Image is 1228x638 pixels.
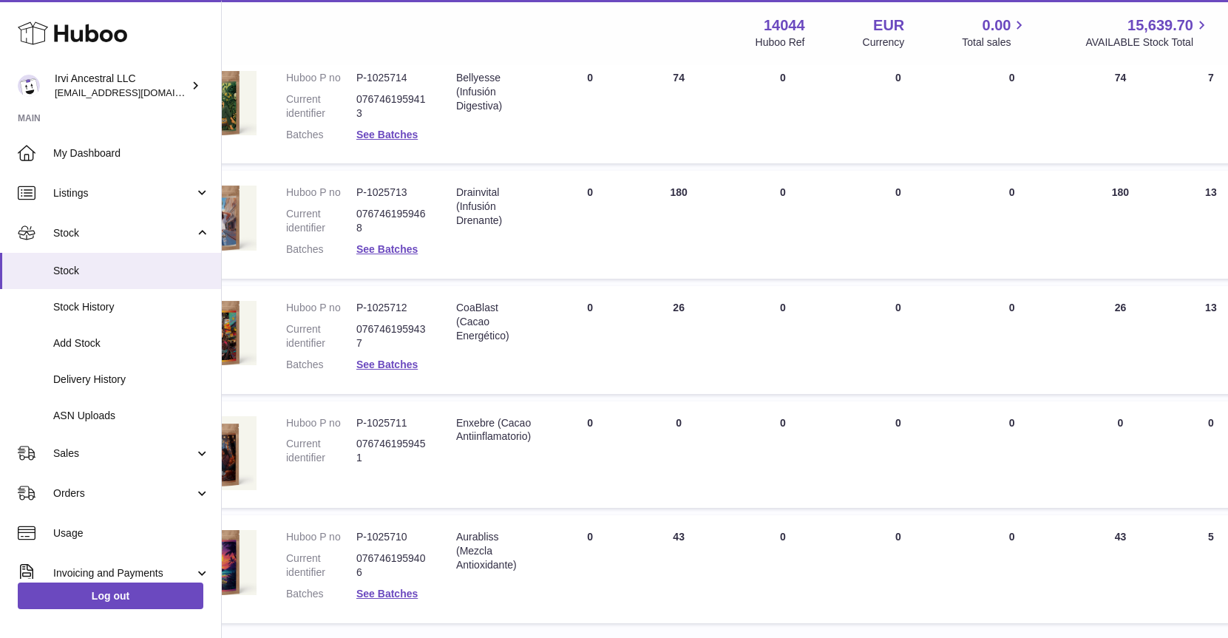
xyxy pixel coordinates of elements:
td: 0 [546,56,634,164]
span: 0 [1009,186,1015,198]
dt: Batches [286,242,356,257]
a: 15,639.70 AVAILABLE Stock Total [1085,16,1210,50]
a: See Batches [356,588,418,600]
span: Sales [53,447,194,461]
td: 0 [634,401,723,509]
td: 0 [723,171,843,279]
dd: 0767461959406 [356,552,427,580]
dt: Huboo P no [286,530,356,544]
td: 0 [723,286,843,394]
span: Stock [53,264,210,278]
div: Huboo Ref [756,35,805,50]
dt: Batches [286,128,356,142]
div: Bellyesse (Infusión Digestiva) [456,71,531,113]
dd: 0767461959468 [356,207,427,235]
td: 0 [546,515,634,623]
td: 0 [843,171,954,279]
div: Aurabliss (Mezcla Antioxidante) [456,530,531,572]
span: Listings [53,186,194,200]
dd: P-1025710 [356,530,427,544]
span: Stock History [53,300,210,314]
div: CoaBlast (Cacao Energético) [456,301,531,343]
span: 15,639.70 [1127,16,1193,35]
span: 0 [1009,531,1015,543]
span: Add Stock [53,336,210,350]
span: Usage [53,526,210,540]
a: See Batches [356,359,418,370]
dt: Batches [286,358,356,372]
img: irviancestral@gmail.com [18,75,40,97]
td: 26 [1071,286,1171,394]
span: My Dashboard [53,146,210,160]
dt: Batches [286,587,356,601]
dt: Huboo P no [286,186,356,200]
dd: P-1025714 [356,71,427,85]
span: Total sales [962,35,1028,50]
td: 74 [634,56,723,164]
td: 26 [634,286,723,394]
dd: 0767461959413 [356,92,427,121]
strong: 14044 [764,16,805,35]
dt: Current identifier [286,207,356,235]
td: 0 [723,515,843,623]
span: Orders [53,486,194,500]
span: ASN Uploads [53,409,210,423]
span: 0 [1009,417,1015,429]
dt: Huboo P no [286,301,356,315]
span: 0 [1009,302,1015,313]
td: 180 [1071,171,1171,279]
a: See Batches [356,243,418,255]
td: 0 [843,515,954,623]
span: Stock [53,226,194,240]
td: 0 [843,401,954,509]
div: Drainvital (Infusión Drenante) [456,186,531,228]
dd: 0767461959437 [356,322,427,350]
div: Enxebre (Cacao Antiinflamatorio) [456,416,531,444]
td: 0 [1071,401,1171,509]
span: 0 [1009,72,1015,84]
dt: Current identifier [286,322,356,350]
span: Invoicing and Payments [53,566,194,580]
td: 43 [634,515,723,623]
td: 0 [723,401,843,509]
dt: Current identifier [286,552,356,580]
td: 0 [546,286,634,394]
span: Delivery History [53,373,210,387]
dd: P-1025712 [356,301,427,315]
td: 0 [546,401,634,509]
td: 74 [1071,56,1171,164]
dd: 0767461959451 [356,437,427,465]
dd: P-1025713 [356,186,427,200]
span: [EMAIL_ADDRESS][DOMAIN_NAME] [55,86,217,98]
dt: Current identifier [286,437,356,465]
dt: Current identifier [286,92,356,121]
td: 0 [723,56,843,164]
a: See Batches [356,129,418,140]
div: Irvi Ancestral LLC [55,72,188,100]
td: 0 [843,286,954,394]
span: AVAILABLE Stock Total [1085,35,1210,50]
td: 0 [843,56,954,164]
dt: Huboo P no [286,416,356,430]
span: 0.00 [983,16,1011,35]
strong: EUR [873,16,904,35]
a: 0.00 Total sales [962,16,1028,50]
div: Currency [863,35,905,50]
dt: Huboo P no [286,71,356,85]
td: 180 [634,171,723,279]
td: 43 [1071,515,1171,623]
dd: P-1025711 [356,416,427,430]
a: Log out [18,583,203,609]
td: 0 [546,171,634,279]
